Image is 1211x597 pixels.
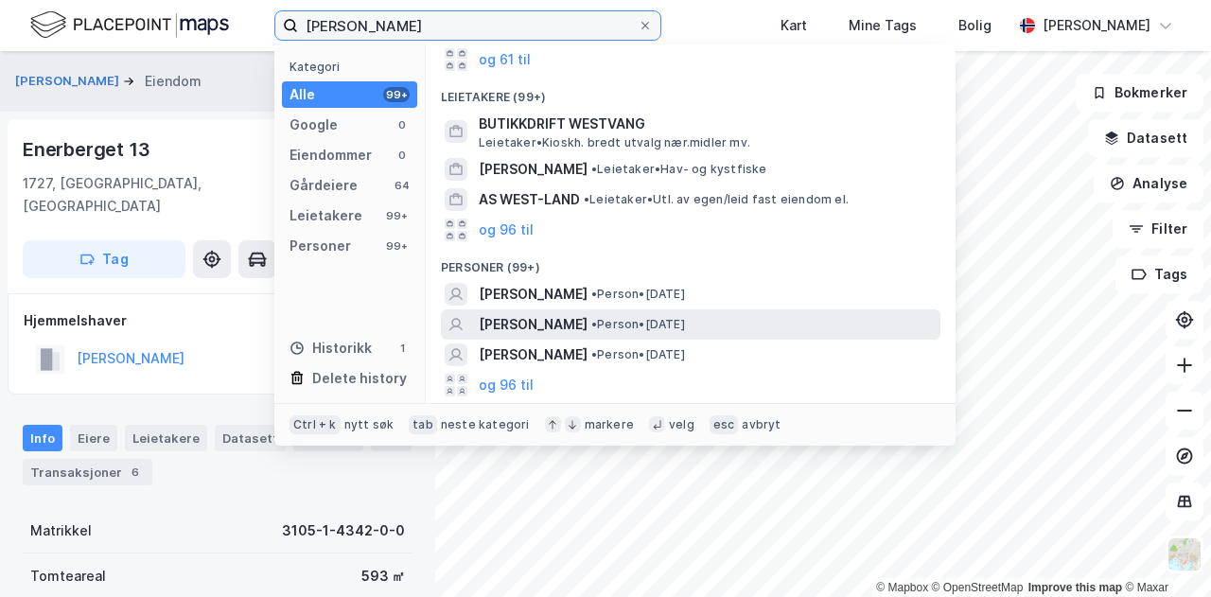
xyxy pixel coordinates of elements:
div: 99+ [383,208,410,223]
span: Leietaker • Kioskh. bredt utvalg nær.midler mv. [479,135,750,150]
div: Gårdeiere [290,174,358,197]
div: Historikk (1) [426,400,956,434]
div: Leietakere [290,204,362,227]
div: Transaksjoner [23,459,152,485]
input: Søk på adresse, matrikkel, gårdeiere, leietakere eller personer [298,11,638,40]
div: markere [585,417,634,432]
span: Person • [DATE] [591,347,685,362]
a: OpenStreetMap [932,581,1024,594]
span: Leietaker • Hav- og kystfiske [591,162,767,177]
div: Eiendommer [290,144,372,167]
button: Bokmerker [1076,74,1203,112]
div: 1727, [GEOGRAPHIC_DATA], [GEOGRAPHIC_DATA] [23,172,304,218]
iframe: Chat Widget [1116,506,1211,597]
div: 64 [395,178,410,193]
div: Personer [290,235,351,257]
div: 0 [395,148,410,163]
button: Datasett [1088,119,1203,157]
span: [PERSON_NAME] [479,343,588,366]
div: Eiere [70,425,117,451]
span: • [584,192,589,206]
div: velg [669,417,694,432]
div: Delete history [312,367,407,390]
div: Kart [781,14,807,37]
div: esc [710,415,739,434]
button: [PERSON_NAME] [15,72,123,91]
div: avbryt [742,417,781,432]
div: Ctrl + k [290,415,341,434]
img: logo.f888ab2527a4732fd821a326f86c7f29.svg [30,9,229,42]
div: Eiendom [145,70,202,93]
div: Leietakere (99+) [426,75,956,109]
div: neste kategori [441,417,530,432]
button: Filter [1113,210,1203,248]
button: Analyse [1094,165,1203,202]
span: • [591,317,597,331]
span: • [591,347,597,361]
div: Hjemmelshaver [24,309,412,332]
div: 6 [126,463,145,482]
div: 3105-1-4342-0-0 [282,519,405,542]
div: nytt søk [344,417,395,432]
div: 99+ [383,87,410,102]
button: Tag [23,240,185,278]
div: Google [290,114,338,136]
a: Mapbox [876,581,928,594]
div: Bolig [958,14,992,37]
div: tab [409,415,437,434]
div: 99+ [383,238,410,254]
a: Improve this map [1028,581,1122,594]
span: BUTIKKDRIFT WESTVANG [479,113,933,135]
button: og 96 til [479,219,534,241]
span: • [591,162,597,176]
span: [PERSON_NAME] [479,283,588,306]
span: Person • [DATE] [591,317,685,332]
div: Tomteareal [30,565,106,588]
div: Kategori [290,60,417,74]
div: Info [23,425,62,451]
span: [PERSON_NAME] [479,313,588,336]
div: Historikk [290,337,372,360]
button: Tags [1115,255,1203,293]
button: og 61 til [479,48,531,71]
span: • [591,287,597,301]
span: [PERSON_NAME] [479,158,588,181]
div: Datasett [215,425,286,451]
div: 593 ㎡ [361,565,405,588]
span: Leietaker • Utl. av egen/leid fast eiendom el. [584,192,849,207]
div: Matrikkel [30,519,92,542]
div: Enerberget 13 [23,134,153,165]
div: Mine Tags [849,14,917,37]
span: Person • [DATE] [591,287,685,302]
button: og 96 til [479,374,534,396]
div: 0 [395,117,410,132]
div: [PERSON_NAME] [1043,14,1150,37]
div: Personer (99+) [426,245,956,279]
div: Alle [290,83,315,106]
span: AS WEST-LAND [479,188,580,211]
div: 1 [395,341,410,356]
div: Leietakere [125,425,207,451]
